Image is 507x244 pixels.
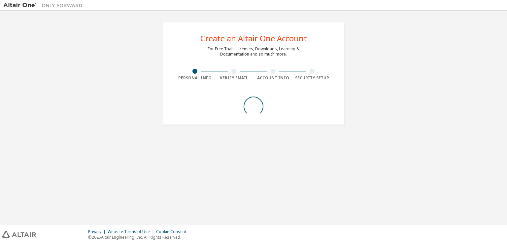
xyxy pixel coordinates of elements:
[253,75,293,81] div: Account Info
[3,2,86,9] img: Altair One
[2,231,36,238] img: altair_logo.svg
[293,75,332,81] div: Security Setup
[156,229,190,234] div: Cookie Consent
[200,34,307,42] div: Create an Altair One Account
[208,46,299,57] div: For Free Trials, Licenses, Downloads, Learning & Documentation and so much more.
[175,75,215,81] div: Personal Info
[108,229,156,234] div: Website Terms of Use
[215,75,254,81] div: Verify Email
[88,234,190,240] p: © 2025 Altair Engineering, Inc. All Rights Reserved.
[88,229,108,234] div: Privacy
